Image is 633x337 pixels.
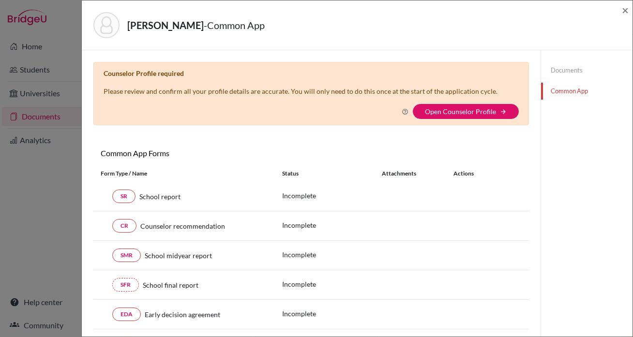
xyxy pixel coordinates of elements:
[139,191,181,202] span: School report
[143,280,198,290] span: School final report
[104,86,497,96] p: Please review and confirm all your profile details are accurate. You will only need to do this on...
[112,249,141,262] a: SMR
[282,169,382,178] div: Status
[112,278,139,292] a: SFR
[282,249,382,260] p: Incomplete
[425,107,496,116] a: Open Counselor Profile
[204,19,265,31] span: - Common App
[500,108,507,115] i: arrow_forward
[93,148,311,158] h6: Common App Forms
[282,220,382,230] p: Incomplete
[622,3,629,17] span: ×
[145,309,220,320] span: Early decision agreement
[112,219,136,233] a: CR
[145,250,212,261] span: School midyear report
[127,19,204,31] strong: [PERSON_NAME]
[112,308,141,321] a: EDA
[622,4,629,16] button: Close
[282,279,382,289] p: Incomplete
[413,104,519,119] button: Open Counselor Profilearrow_forward
[541,62,633,79] a: Documents
[541,83,633,100] a: Common App
[93,169,275,178] div: Form Type / Name
[112,190,136,203] a: SR
[382,169,442,178] div: Attachments
[282,308,382,319] p: Incomplete
[140,221,225,231] span: Counselor recommendation
[442,169,502,178] div: Actions
[104,69,184,77] b: Counselor Profile required
[282,190,382,201] p: Incomplete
